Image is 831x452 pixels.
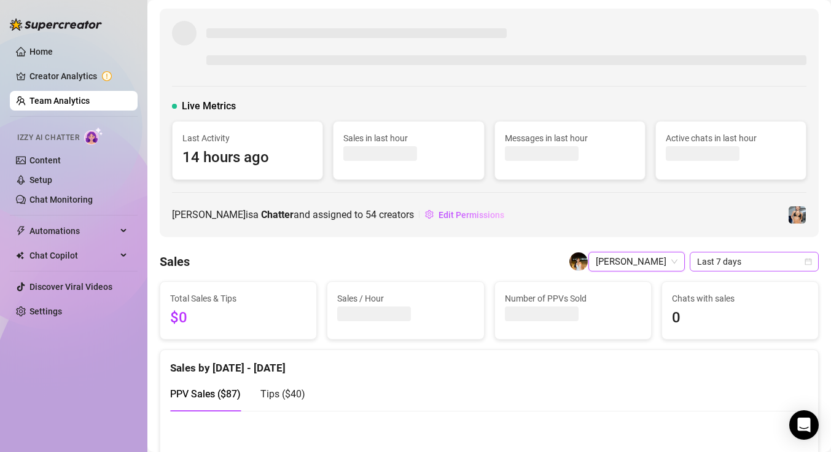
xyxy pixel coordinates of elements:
span: thunderbolt [16,226,26,236]
img: Vanessa Baquero [569,252,588,271]
span: Chats with sales [672,292,808,305]
a: Chat Monitoring [29,195,93,205]
img: AI Chatter [84,127,103,145]
a: Setup [29,175,52,185]
a: Content [29,155,61,165]
b: Chatter [261,209,294,220]
a: Creator Analytics exclamation-circle [29,66,128,86]
a: Discover Viral Videos [29,282,112,292]
div: Sales by [DATE] - [DATE] [170,350,808,376]
span: Izzy AI Chatter [17,132,79,144]
span: Last Activity [182,131,313,145]
span: Messages in last hour [505,131,635,145]
img: logo-BBDzfeDw.svg [10,18,102,31]
span: Edit Permissions [439,210,504,220]
span: Total Sales & Tips [170,292,306,305]
span: Chat Copilot [29,246,117,265]
a: Team Analytics [29,96,90,106]
span: Sales / Hour [337,292,474,305]
span: Number of PPVs Sold [505,292,641,305]
span: $0 [170,306,306,330]
span: 54 [365,209,376,220]
span: Tips ( $40 ) [260,388,305,400]
span: Live Metrics [182,99,236,114]
span: Sales in last hour [343,131,474,145]
img: Veronica [789,206,806,224]
span: [PERSON_NAME] is a and assigned to creators [172,207,414,222]
h4: Sales [160,253,190,270]
img: Chat Copilot [16,251,24,260]
span: Active chats in last hour [666,131,796,145]
span: Automations [29,221,117,241]
span: PPV Sales ( $87 ) [170,388,241,400]
div: Open Intercom Messenger [789,410,819,440]
span: Vanessa Baquero [596,252,677,271]
a: Settings [29,306,62,316]
span: calendar [805,258,812,265]
button: Edit Permissions [424,205,505,225]
span: 14 hours ago [182,146,313,169]
span: 0 [672,306,808,330]
span: setting [425,210,434,219]
a: Home [29,47,53,56]
span: Last 7 days [697,252,811,271]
